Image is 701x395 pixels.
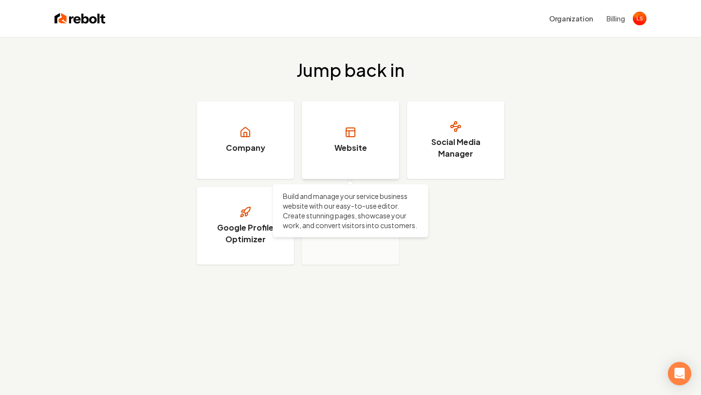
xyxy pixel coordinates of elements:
[55,12,106,25] img: Rebolt Logo
[607,14,625,23] button: Billing
[633,12,646,25] img: Landon Schnippel
[283,191,418,230] p: Build and manage your service business website with our easy-to-use editor. Create stunning pages...
[419,136,492,160] h3: Social Media Manager
[197,187,294,265] a: Google Profile Optimizer
[302,101,399,179] a: Website
[407,101,504,179] a: Social Media Manager
[334,142,367,154] h3: Website
[296,60,405,80] h2: Jump back in
[668,362,691,385] div: Open Intercom Messenger
[226,142,265,154] h3: Company
[633,12,646,25] button: Open user button
[543,10,599,27] button: Organization
[197,101,294,179] a: Company
[209,222,282,245] h3: Google Profile Optimizer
